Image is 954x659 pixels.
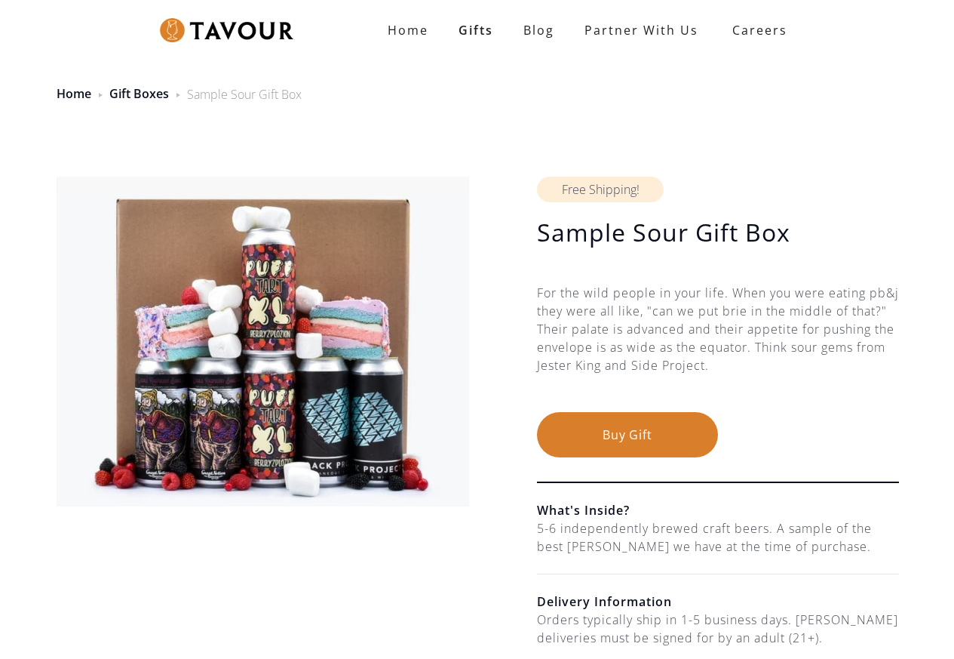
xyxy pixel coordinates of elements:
div: 5-6 independently brewed craft beers. A sample of the best [PERSON_NAME] we have at the time of p... [537,519,899,556]
strong: Home [388,22,428,38]
div: Free Shipping! [537,177,664,202]
strong: Careers [732,15,787,45]
a: Careers [713,9,799,51]
a: Gift Boxes [109,85,169,102]
a: Gifts [443,15,508,45]
h6: Delivery Information [537,593,899,611]
a: partner with us [569,15,713,45]
a: Blog [508,15,569,45]
h1: Sample Sour Gift Box [537,217,899,248]
a: Home [373,15,443,45]
div: For the wild people in your life. When you were eating pb&j they were all like, "can we put brie ... [537,284,899,412]
div: Orders typically ship in 1-5 business days. [PERSON_NAME] deliveries must be signed for by an adu... [537,611,899,647]
div: Sample Sour Gift Box [187,85,302,103]
button: Buy Gift [537,412,718,457]
h6: What's Inside? [537,501,899,519]
a: Home [57,85,91,102]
